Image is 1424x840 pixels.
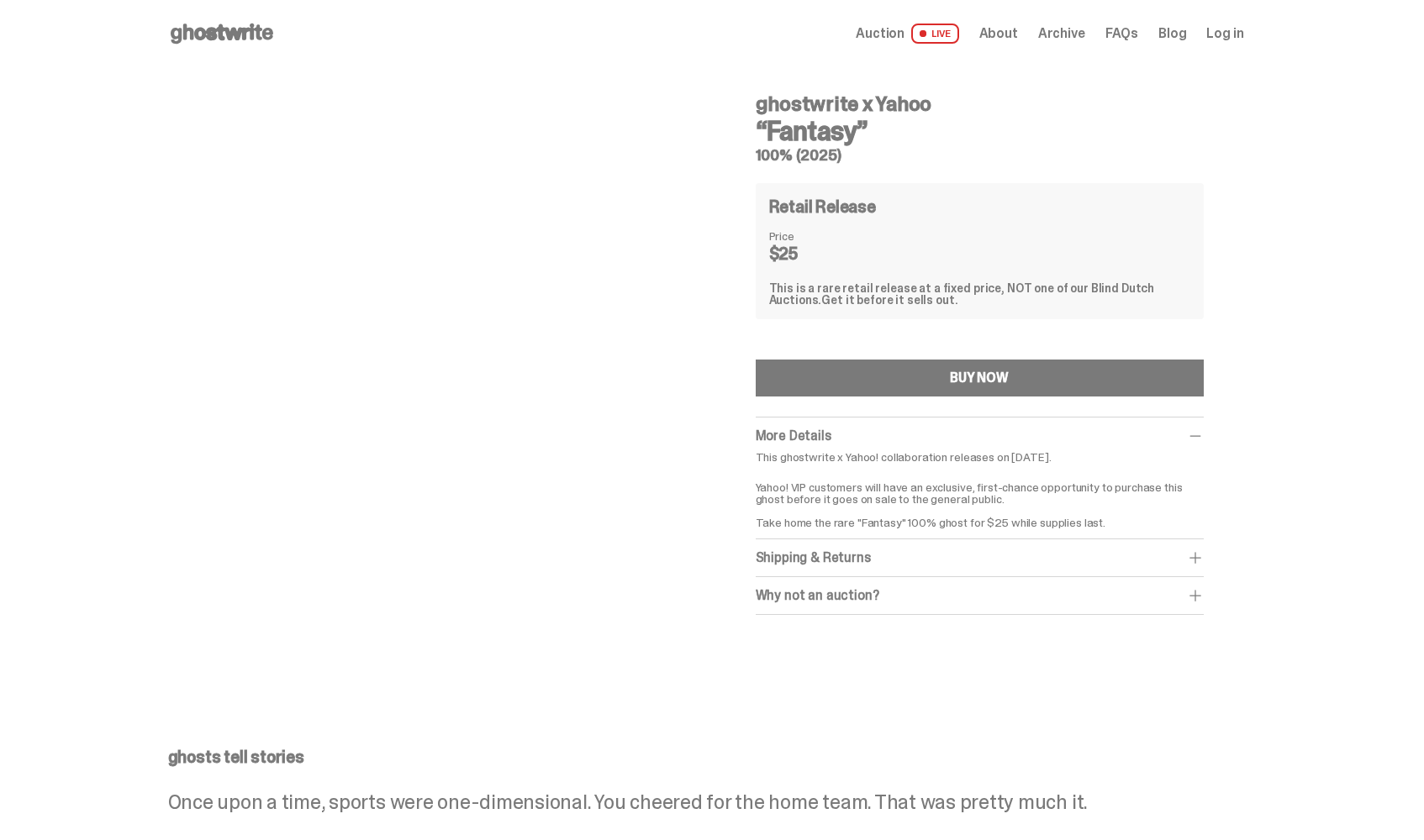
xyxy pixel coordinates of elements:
[856,27,905,40] span: Auction
[769,282,1190,306] div: This is a rare retail release at a fixed price, NOT one of our Blind Dutch Auctions.
[1105,27,1138,40] a: FAQs
[1038,27,1085,40] a: Archive
[769,245,853,262] dd: $25
[756,587,1204,604] div: Why not an auction?
[756,470,1204,528] p: Yahoo! VIP customers will have an exclusive, first-chance opportunity to purchase this ghost befo...
[821,292,957,307] span: Get it before it sells out.
[1206,27,1243,40] a: Log in
[769,230,853,242] dt: Price
[756,94,1204,114] h4: ghostwrite x Yahoo
[756,148,1204,163] h5: 100% (2025)
[756,427,831,444] span: More Details
[756,549,1204,566] div: Shipping & Returns
[950,371,1009,385] div: BUY NOW
[911,24,959,44] span: LIVE
[168,792,1244,812] p: Once upon a time, sports were one-dimensional. You cheered for the home team. That was pretty muc...
[756,360,1204,396] button: BUY NOW
[756,451,1204,463] p: This ghostwrite x Yahoo! collaboration releases on [DATE].
[756,118,1204,144] h3: “Fantasy”
[168,748,1244,765] p: ghosts tell stories
[1158,27,1186,40] a: Blog
[769,198,876,215] h4: Retail Release
[979,27,1018,40] a: About
[856,24,958,44] a: Auction LIVE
